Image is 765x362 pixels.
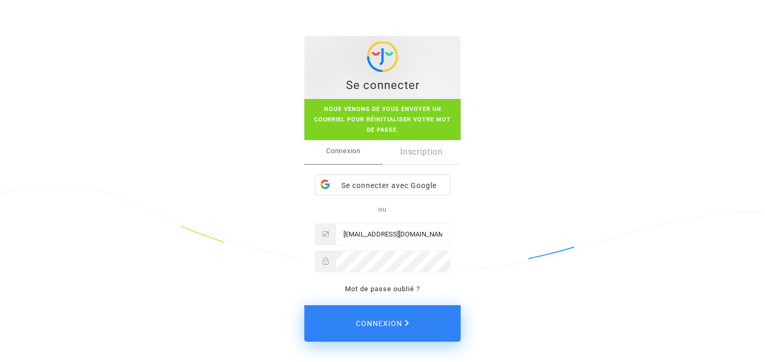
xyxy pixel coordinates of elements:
[378,205,387,213] span: ou
[382,140,461,164] a: Inscription
[310,78,455,93] div: Se connecter
[304,140,382,162] span: Connexion
[345,285,420,293] a: Mot de passe oublié ?
[315,175,450,196] div: Se connecter avec Google
[314,106,451,133] span: Nous venons de vous envoyer un courriel pour réinitialiser votre mot de passe.
[356,313,409,334] span: Connexion
[336,224,450,245] input: Email
[304,305,461,342] button: Connexion
[336,251,450,272] input: Password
